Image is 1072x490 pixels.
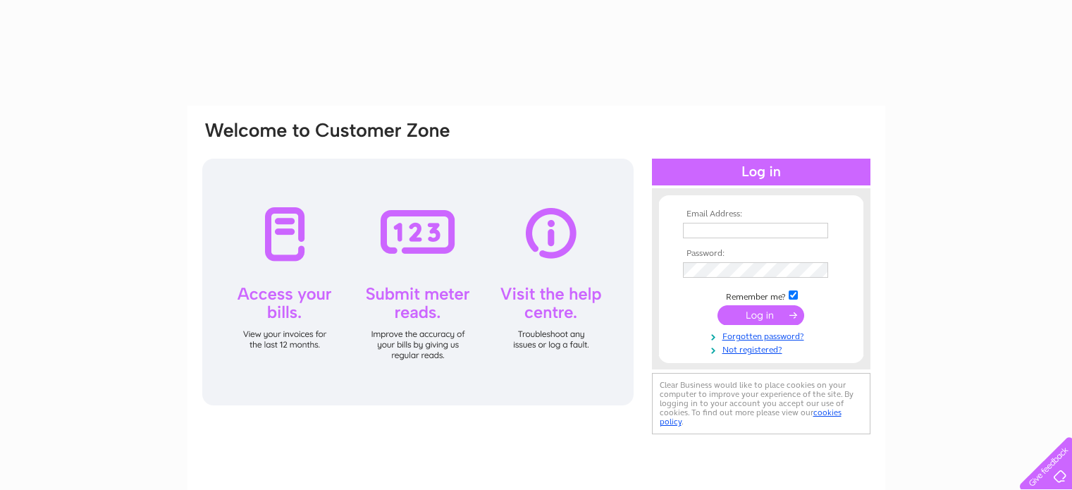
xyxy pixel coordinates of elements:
input: Submit [717,305,804,325]
a: Not registered? [683,342,843,355]
th: Password: [679,249,843,259]
th: Email Address: [679,209,843,219]
a: Forgotten password? [683,329,843,342]
a: cookies policy [660,408,842,427]
td: Remember me? [679,288,843,302]
div: Clear Business would like to place cookies on your computer to improve your experience of the sit... [652,373,870,434]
